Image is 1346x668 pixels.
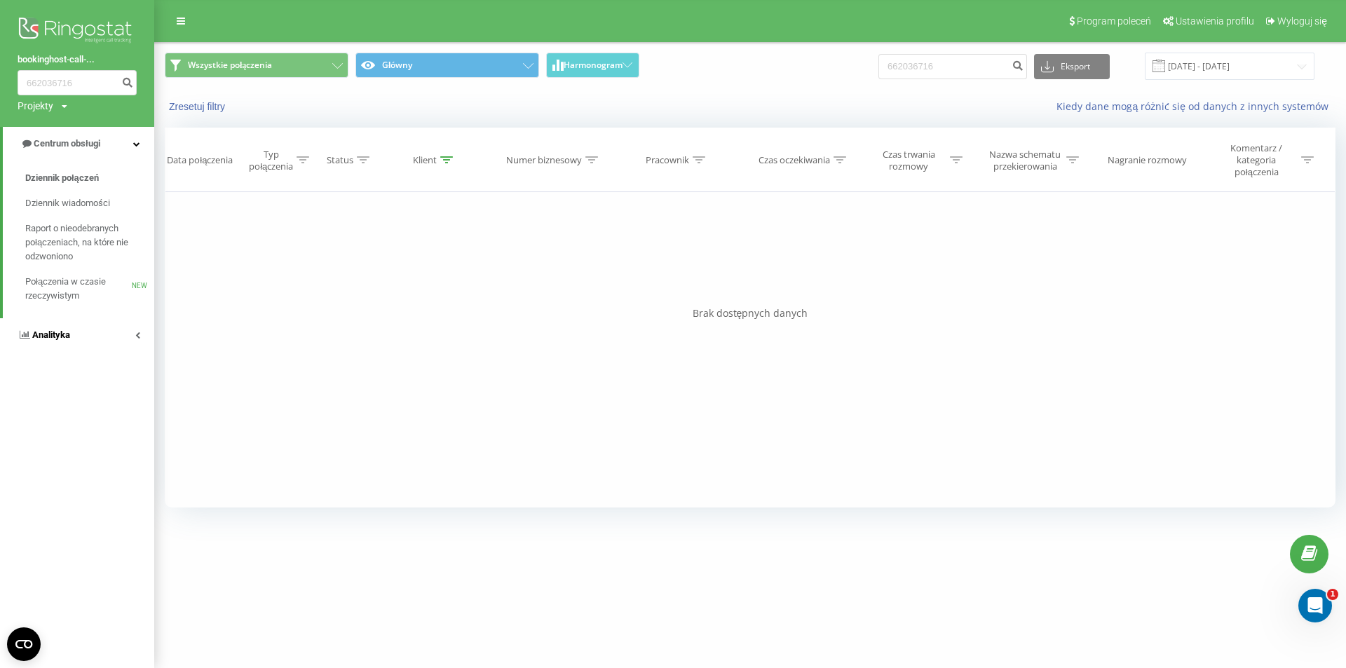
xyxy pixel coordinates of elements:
a: Centrum obsługi [3,127,154,161]
span: Ustawienia profilu [1176,15,1254,27]
div: Projekty [18,99,53,113]
a: Kiedy dane mogą różnić się od danych z innych systemów [1056,100,1335,113]
div: Czas oczekiwania [759,154,830,166]
span: Połączenia w czasie rzeczywistym [25,275,132,303]
div: Nagranie rozmowy [1108,154,1187,166]
div: Pracownik [646,154,689,166]
div: Czas trwania rozmowy [871,149,946,172]
input: Wyszukiwanie według numeru [878,54,1027,79]
div: Klient [413,154,437,166]
a: Dziennik połączeń [25,165,154,191]
span: Raport o nieodebranych połączeniach, na które nie odzwoniono [25,221,147,264]
button: Open CMP widget [7,627,41,661]
button: Główny [355,53,539,78]
div: Numer biznesowy [506,154,582,166]
div: Nazwa schematu przekierowania [988,149,1063,172]
a: Dziennik wiadomości [25,191,154,216]
span: Dziennik połączeń [25,171,99,185]
span: Wyloguj się [1277,15,1327,27]
a: Raport o nieodebranych połączeniach, na które nie odzwoniono [25,216,154,269]
span: Program poleceń [1077,15,1151,27]
button: Zresetuj filtry [165,100,232,113]
span: Analityka [32,329,70,340]
div: Data połączenia [167,154,233,166]
div: Brak dostępnych danych [165,306,1335,320]
div: Komentarz / kategoria połączenia [1216,142,1298,178]
div: Typ połączenia [249,149,293,172]
button: Harmonogram [546,53,639,78]
span: Harmonogram [564,60,623,70]
button: Eksport [1034,54,1110,79]
img: Ringostat logo [18,14,137,49]
a: Połączenia w czasie rzeczywistymNEW [25,269,154,308]
span: 1 [1327,589,1338,600]
span: Dziennik wiadomości [25,196,110,210]
span: Wszystkie połączenia [188,60,272,71]
iframe: Intercom live chat [1298,589,1332,622]
a: bookinghost-call-... [18,53,137,67]
span: Centrum obsługi [34,138,100,149]
div: Status [327,154,353,166]
input: Wyszukiwanie według numeru [18,70,137,95]
button: Wszystkie połączenia [165,53,348,78]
